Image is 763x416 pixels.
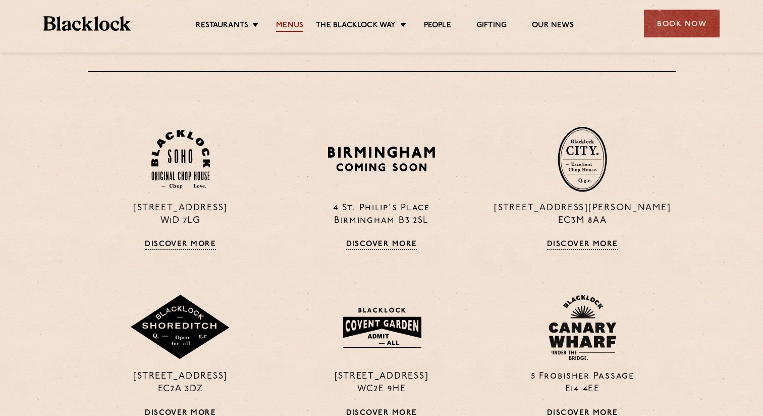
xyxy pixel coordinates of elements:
img: City-stamp-default.svg [558,126,607,192]
a: People [424,21,451,32]
a: Discover More [346,240,417,250]
img: Shoreditch-stamp-v2-default.svg [130,295,231,360]
p: 4 St. Philip's Place Birmingham B3 2SL [289,202,474,227]
img: BLA_1470_CoventGarden_Website_Solid.svg [333,301,430,354]
p: [STREET_ADDRESS] W1D 7LG [88,202,274,227]
p: [STREET_ADDRESS] WC2E 9HE [289,371,474,396]
a: Restaurants [196,21,248,32]
a: The Blacklock Way [316,21,396,32]
img: BL_CW_Logo_Website.svg [549,295,616,360]
a: Discover More [547,240,618,250]
img: Soho-stamp-default.svg [151,130,210,189]
a: Gifting [476,21,507,32]
a: Menus [276,21,303,32]
div: Book Now [644,10,720,37]
img: BIRMINGHAM-P22_-e1747915156957.png [326,143,438,175]
p: [STREET_ADDRESS] EC2A 3DZ [88,371,274,396]
img: BL_Textured_Logo-footer-cropped.svg [43,16,131,31]
a: Our News [532,21,574,32]
p: 5 Frobisher Passage E14 4EE [489,371,675,396]
a: Discover More [145,240,216,250]
p: [STREET_ADDRESS][PERSON_NAME] EC3M 8AA [489,202,675,227]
